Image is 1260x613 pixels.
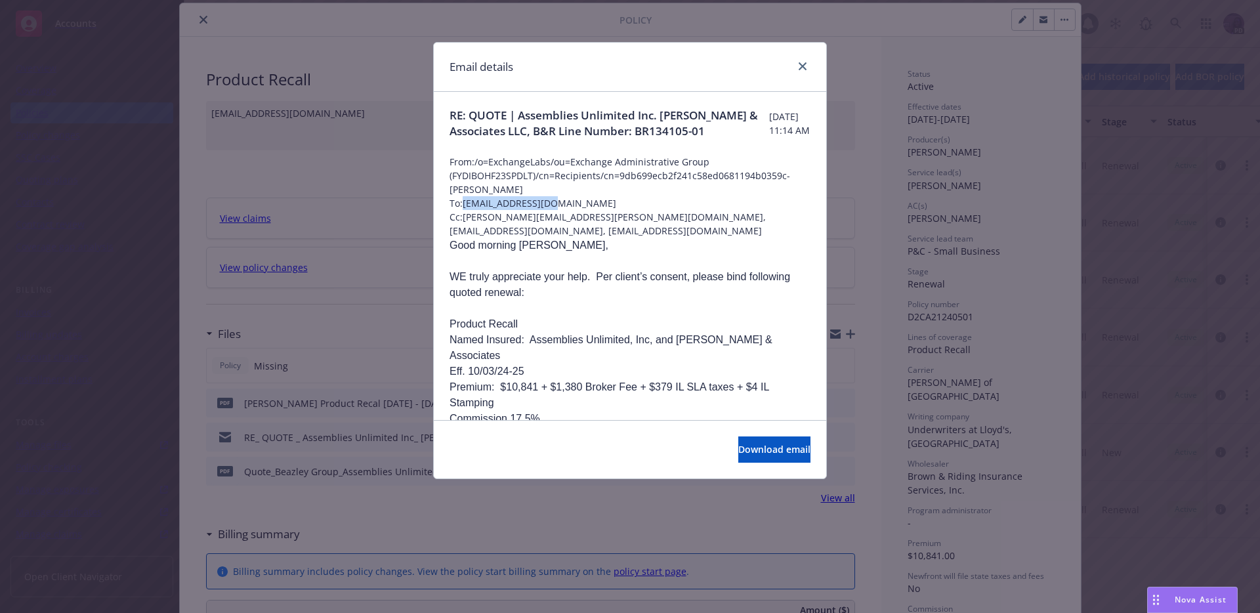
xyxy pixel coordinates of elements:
[738,436,810,463] button: Download email
[450,364,810,379] p: Eff. 10/03/24-25
[450,411,810,427] p: Commission 17.5%
[1175,594,1227,605] span: Nova Assist
[450,332,810,364] p: Named Insured: Assemblies Unlimited, Inc, and [PERSON_NAME] & Associates
[1148,587,1164,612] div: Drag to move
[738,443,810,455] span: Download email
[1147,587,1238,613] button: Nova Assist
[450,379,810,411] p: Premium: $10,841 + $1,380 Broker Fee + $379 IL SLA taxes + $4 IL Stamping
